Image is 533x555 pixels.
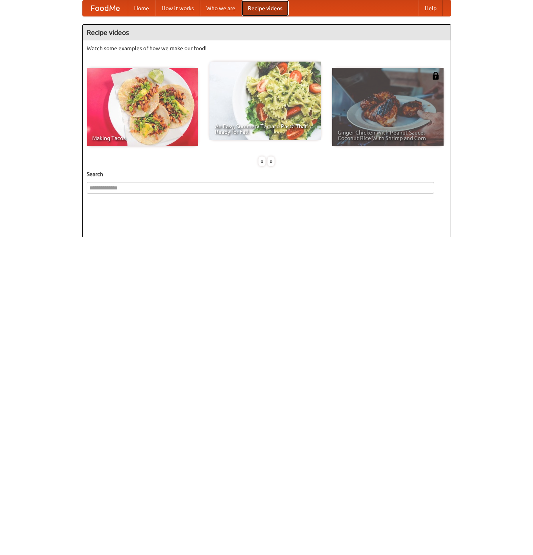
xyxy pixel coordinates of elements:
a: FoodMe [83,0,128,16]
a: An Easy, Summery Tomato Pasta That's Ready for Fall [209,62,321,140]
p: Watch some examples of how we make our food! [87,44,447,52]
a: Home [128,0,155,16]
div: « [258,156,266,166]
h4: Recipe videos [83,25,451,40]
a: How it works [155,0,200,16]
a: Help [418,0,443,16]
span: An Easy, Summery Tomato Pasta That's Ready for Fall [215,124,315,135]
a: Making Tacos [87,68,198,146]
h5: Search [87,170,447,178]
span: Making Tacos [92,135,193,141]
a: Who we are [200,0,242,16]
img: 483408.png [432,72,440,80]
a: Recipe videos [242,0,289,16]
div: » [267,156,275,166]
